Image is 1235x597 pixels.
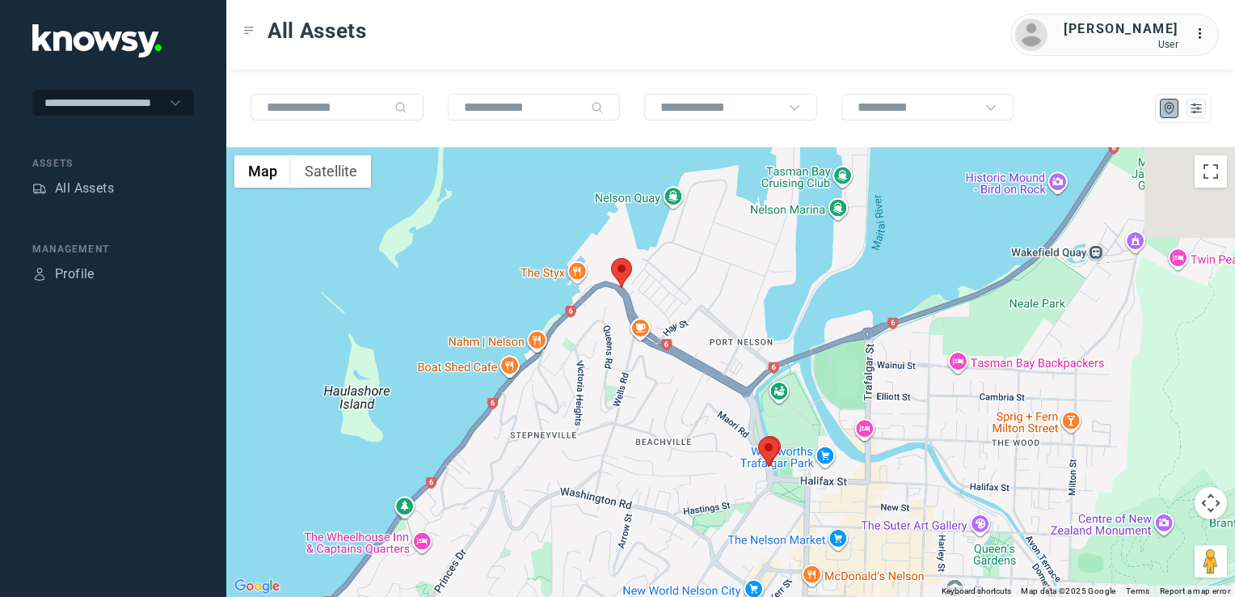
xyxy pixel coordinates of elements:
button: Map camera controls [1195,487,1227,519]
a: Report a map error [1160,586,1230,595]
div: Search [394,101,407,114]
div: Assets [32,181,47,196]
button: Keyboard shortcuts [942,586,1011,597]
div: Search [591,101,604,114]
div: Toggle Menu [243,25,255,36]
a: ProfileProfile [32,265,95,284]
div: List [1189,101,1203,116]
div: : [1195,24,1214,44]
span: Map data ©2025 Google [1021,586,1115,595]
a: Open this area in Google Maps (opens a new window) [230,576,284,597]
button: Toggle fullscreen view [1195,155,1227,188]
div: Profile [55,265,95,284]
img: Google [230,576,284,597]
div: Profile [32,267,47,282]
a: Terms [1126,586,1150,595]
div: Management [32,242,194,256]
div: User [1064,39,1178,50]
tspan: ... [1195,28,1212,40]
button: Show street map [234,155,291,188]
div: Map [1162,101,1177,116]
div: : [1195,24,1214,46]
div: All Assets [55,179,114,198]
div: [PERSON_NAME] [1064,19,1178,39]
div: Assets [32,156,194,171]
img: Application Logo [32,24,162,57]
a: AssetsAll Assets [32,179,114,198]
span: All Assets [268,16,367,45]
button: Drag Pegman onto the map to open Street View [1195,545,1227,578]
button: Show satellite imagery [291,155,371,188]
img: avatar.png [1015,19,1047,51]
